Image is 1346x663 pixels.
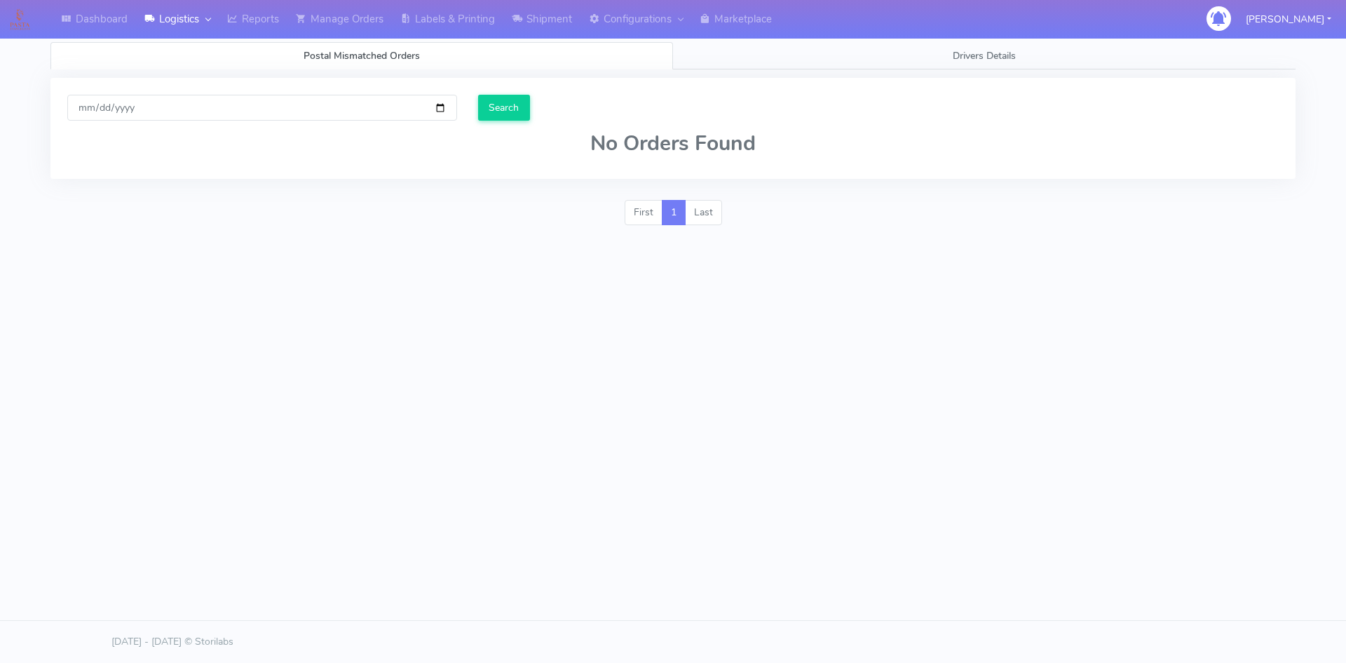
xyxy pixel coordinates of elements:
span: Postal Mismatched Orders [304,49,420,62]
h2: No Orders Found [67,132,1279,155]
input: Search [478,95,530,121]
a: 1 [662,200,686,225]
span: Drivers Details [953,49,1016,62]
button: [PERSON_NAME] [1235,5,1342,34]
ul: Tabs [50,42,1296,69]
